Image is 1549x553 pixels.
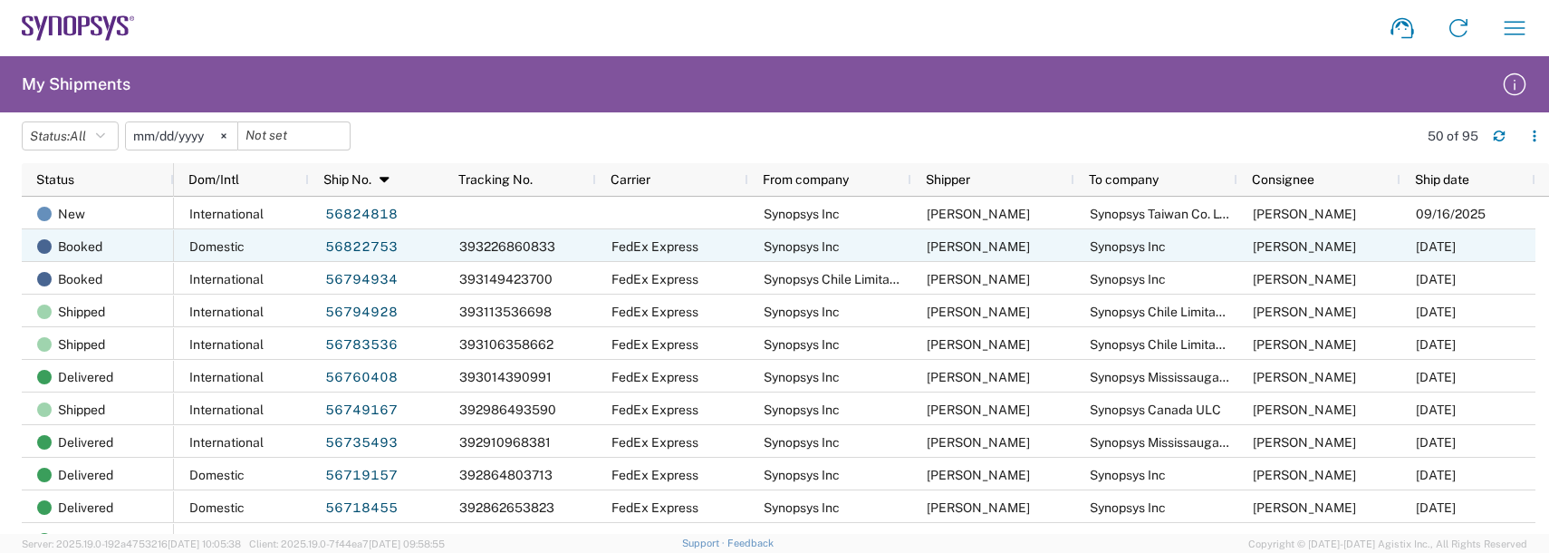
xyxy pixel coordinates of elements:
[611,533,698,548] span: FedEx Express
[58,198,85,230] span: New
[36,172,74,187] span: Status
[764,533,840,548] span: Synopsys Inc
[189,435,264,450] span: International
[189,370,264,384] span: International
[459,370,552,384] span: 393014390991
[1090,403,1221,417] span: Synopsys Canada ULC
[1090,468,1166,482] span: Synopsys Inc
[323,172,371,187] span: Ship No.
[189,305,264,319] span: International
[58,459,113,491] span: Delivered
[1090,337,1230,352] span: Synopsys Chile Limitada
[459,533,553,548] span: 392814580535
[459,403,556,417] span: 392986493590
[324,266,399,295] a: 56794934
[458,172,533,187] span: Tracking No.
[611,435,698,450] span: FedEx Express
[1416,272,1456,286] span: 09/12/2025
[1090,272,1166,286] span: Synopsys Inc
[1416,533,1456,548] span: 09/03/2025
[1253,207,1356,221] span: Neo Chen
[764,337,840,352] span: Synopsys Inc
[1253,533,1356,548] span: Afra Anjum
[1416,239,1456,254] span: 09/15/2025
[1090,207,1366,221] span: Synopsys Taiwan Co. Ltd. Hsinchu Science Park Branch
[1253,403,1356,417] span: Shiwani Chada
[764,468,840,482] span: Synopsys Inc
[189,533,264,548] span: International
[927,305,1030,319] span: Jessi Smith
[238,122,350,150] input: Not set
[1253,500,1356,515] span: Lakshmi Mani
[1415,172,1469,187] span: Ship date
[1090,435,1256,450] span: Synopsys Mississauga CA06
[764,305,840,319] span: Synopsys Inc
[459,468,553,482] span: 392864803713
[927,337,1030,352] span: Jessi Smith
[324,200,399,229] a: 56824818
[611,239,698,254] span: FedEx Express
[1090,239,1166,254] span: Synopsys Inc
[1089,172,1159,187] span: To company
[459,435,551,450] span: 392910968381
[58,361,113,393] span: Delivered
[459,272,553,286] span: 393149423700
[324,298,399,327] a: 56794928
[1416,403,1456,417] span: 09/09/2025
[459,337,553,352] span: 393106358662
[70,129,86,143] span: All
[764,239,840,254] span: Synopsys Inc
[324,331,399,360] a: 56783536
[927,370,1030,384] span: Jessi Smith
[324,233,399,262] a: 56822753
[1416,337,1456,352] span: 09/11/2025
[1253,272,1356,286] span: Jessi Smith
[1416,370,1456,384] span: 09/09/2025
[324,364,399,393] a: 56760408
[927,435,1030,450] span: Jessi Smith
[611,468,698,482] span: FedEx Express
[58,491,113,524] span: Delivered
[927,239,1030,254] span: Jessi Smith
[1253,305,1356,319] span: Marco Delgado
[189,272,264,286] span: International
[1090,533,1256,548] span: Synopsys Mississauga CA06
[249,538,445,549] span: Client: 2025.19.0-7f44ea7
[764,500,840,515] span: Synopsys Inc
[58,296,105,328] span: Shipped
[58,426,113,459] span: Delivered
[1248,536,1527,552] span: Copyright © [DATE]-[DATE] Agistix Inc., All Rights Reserved
[126,122,237,150] input: Not set
[1416,468,1456,482] span: 09/04/2025
[764,207,840,221] span: Synopsys Inc
[189,337,264,352] span: International
[611,305,698,319] span: FedEx Express
[611,337,698,352] span: FedEx Express
[682,538,727,548] a: Support
[611,403,698,417] span: FedEx Express
[611,172,650,187] span: Carrier
[1090,500,1166,515] span: Synopsys Inc
[611,500,698,515] span: FedEx Express
[611,272,698,286] span: FedEx Express
[927,500,1030,515] span: Jessi Smith
[168,538,241,549] span: [DATE] 10:05:38
[22,538,241,549] span: Server: 2025.19.0-192a4753216
[764,403,840,417] span: Synopsys Inc
[1253,468,1356,482] span: Mikhail Talalay
[324,396,399,425] a: 56749167
[1253,337,1356,352] span: Paulina Montero
[22,121,119,150] button: Status:All
[611,370,698,384] span: FedEx Express
[764,370,840,384] span: Synopsys Inc
[1416,500,1456,515] span: 09/04/2025
[324,494,399,523] a: 56718455
[459,239,555,254] span: 393226860833
[189,239,245,254] span: Domestic
[58,230,102,263] span: Booked
[189,468,245,482] span: Domestic
[1253,435,1356,450] span: Pahul Garang
[369,538,445,549] span: [DATE] 09:58:55
[189,403,264,417] span: International
[189,500,245,515] span: Domestic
